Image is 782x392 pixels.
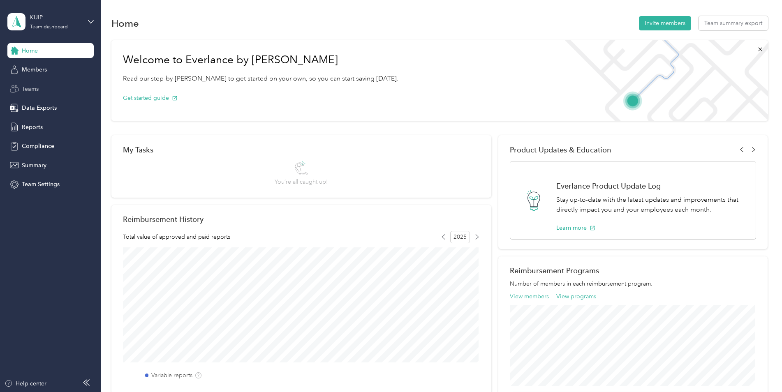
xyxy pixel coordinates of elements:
span: Team Settings [22,180,60,189]
h2: Reimbursement Programs [510,266,756,275]
button: View members [510,292,549,301]
p: Number of members in each reimbursement program. [510,279,756,288]
button: Get started guide [123,94,178,102]
span: Product Updates & Education [510,145,611,154]
span: Members [22,65,47,74]
button: Team summary export [699,16,768,30]
span: Total value of approved and paid reports [123,233,230,241]
span: Reports [22,123,43,131]
div: My Tasks [123,145,480,154]
iframe: Everlance-gr Chat Button Frame [736,346,782,392]
h2: Reimbursement History [123,215,204,224]
span: Compliance [22,142,54,150]
button: View programs [556,292,596,301]
span: Data Exports [22,104,57,112]
button: Invite members [639,16,691,30]
h1: Welcome to Everlance by [PERSON_NAME] [123,53,398,67]
span: You’re all caught up! [275,178,328,186]
p: Stay up-to-date with the latest updates and improvements that directly impact you and your employ... [556,195,747,215]
label: Variable reports [151,371,192,380]
span: Home [22,46,38,55]
span: Teams [22,85,39,93]
div: KUIP [30,13,81,22]
h1: Home [111,19,139,28]
button: Learn more [556,224,595,232]
h1: Everlance Product Update Log [556,182,747,190]
span: 2025 [450,231,470,243]
span: Summary [22,161,46,170]
p: Read our step-by-[PERSON_NAME] to get started on your own, so you can start saving [DATE]. [123,74,398,84]
button: Help center [5,379,46,388]
img: Welcome to everlance [557,40,768,121]
div: Team dashboard [30,25,68,30]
